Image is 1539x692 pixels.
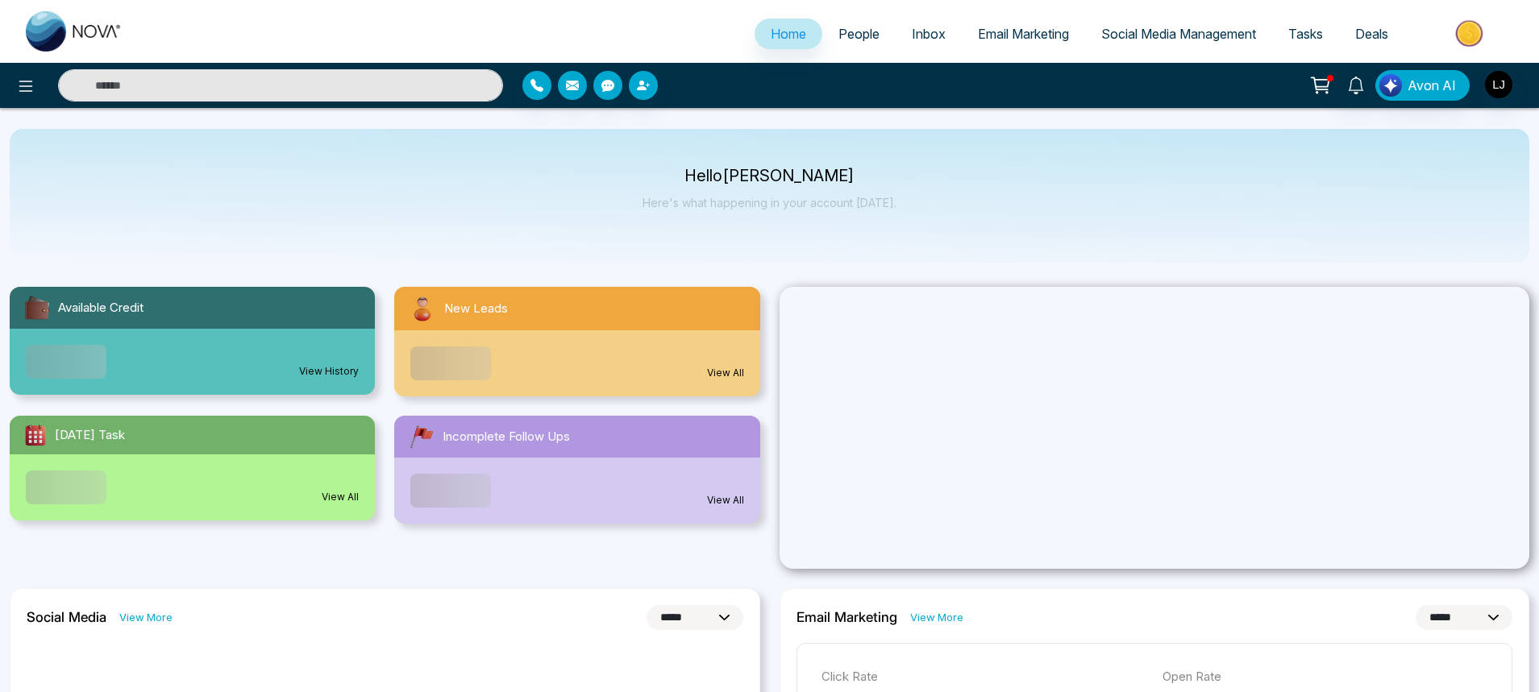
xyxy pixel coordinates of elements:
img: Market-place.gif [1412,15,1529,52]
span: Avon AI [1408,76,1456,95]
button: Avon AI [1375,70,1470,101]
a: View All [707,493,744,508]
p: Open Rate [1163,668,1487,686]
img: todayTask.svg [23,422,48,448]
a: View History [299,364,359,379]
img: Lead Flow [1379,74,1402,97]
span: Home [771,26,806,42]
span: [DATE] Task [55,426,125,445]
span: New Leads [444,300,508,318]
a: Email Marketing [962,19,1085,49]
h2: Email Marketing [797,609,897,625]
a: Tasks [1272,19,1339,49]
p: Here's what happening in your account [DATE]. [643,196,896,209]
a: Deals [1339,19,1404,49]
a: View All [707,366,744,380]
span: Tasks [1288,26,1323,42]
img: User Avatar [1485,71,1512,98]
span: Social Media Management [1101,26,1256,42]
a: Incomplete Follow UpsView All [385,416,769,524]
img: followUps.svg [407,422,436,451]
span: Incomplete Follow Ups [443,428,570,446]
a: View More [910,610,963,625]
a: New LeadsView All [385,287,769,396]
img: newLeads.svg [407,293,438,324]
span: Deals [1355,26,1388,42]
a: View More [119,610,173,625]
a: View All [322,490,359,504]
a: Inbox [896,19,962,49]
h2: Social Media [27,609,106,625]
span: Email Marketing [978,26,1069,42]
a: Home [755,19,822,49]
a: People [822,19,896,49]
img: Nova CRM Logo [26,11,123,52]
p: Click Rate [821,668,1146,686]
span: People [838,26,880,42]
img: availableCredit.svg [23,293,52,322]
span: Inbox [912,26,946,42]
a: Social Media Management [1085,19,1272,49]
p: Hello [PERSON_NAME] [643,169,896,183]
span: Available Credit [58,299,144,317]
